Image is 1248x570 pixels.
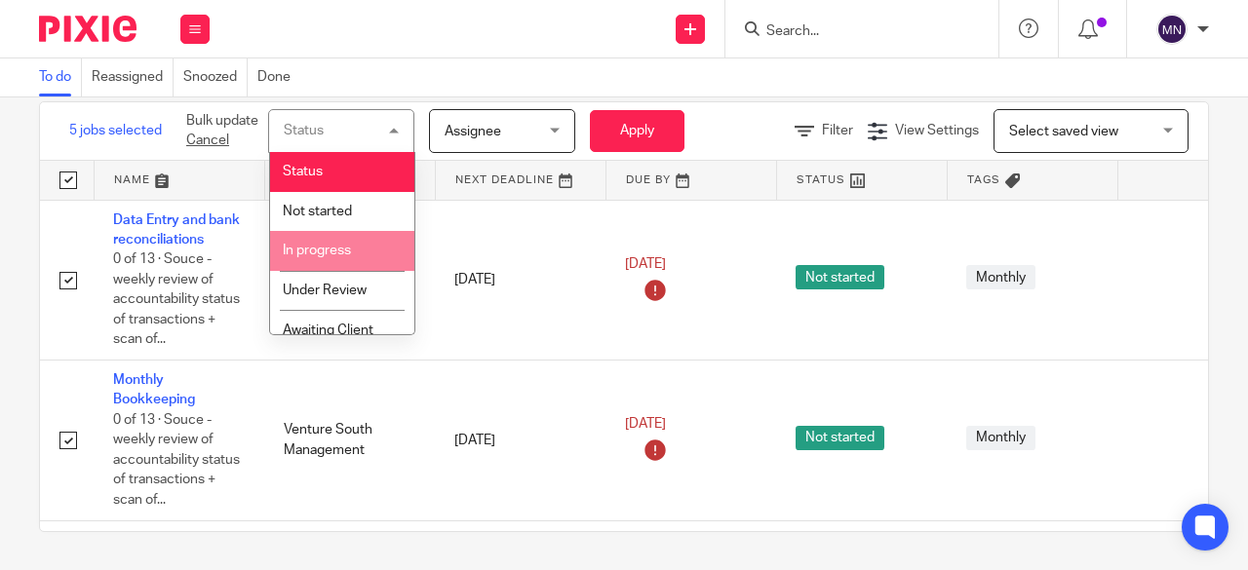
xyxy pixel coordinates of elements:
[283,244,351,257] span: In progress
[625,257,666,271] span: [DATE]
[283,284,367,297] span: Under Review
[1156,14,1188,45] img: svg%3E
[764,23,940,41] input: Search
[264,361,435,521] td: Venture South Management
[283,323,373,358] span: Awaiting Client Response
[264,200,435,361] td: EnerGrow
[183,58,248,96] a: Snoozed
[435,200,605,361] td: [DATE]
[283,165,323,178] span: Status
[284,124,324,137] div: Status
[39,16,136,42] img: Pixie
[113,213,240,247] a: Data Entry and bank reconciliations
[435,361,605,521] td: [DATE]
[895,124,979,137] span: View Settings
[69,121,162,140] span: 5 jobs selected
[113,413,240,507] span: 0 of 13 · Souce - weekly review of accountability status of transactions + scan of...
[590,110,684,152] button: Apply
[1009,125,1118,138] span: Select saved view
[113,373,195,406] a: Monthly Bookkeeping
[822,124,853,137] span: Filter
[39,58,82,96] a: To do
[796,265,884,289] span: Not started
[445,125,501,138] span: Assignee
[186,133,229,147] a: Cancel
[966,426,1035,450] span: Monthly
[257,58,300,96] a: Done
[186,111,258,151] p: Bulk update
[113,252,240,346] span: 0 of 13 · Souce - weekly review of accountability status of transactions + scan of...
[283,205,352,218] span: Not started
[966,265,1035,289] span: Monthly
[92,58,174,96] a: Reassigned
[625,418,666,432] span: [DATE]
[967,174,1000,185] span: Tags
[796,426,884,450] span: Not started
